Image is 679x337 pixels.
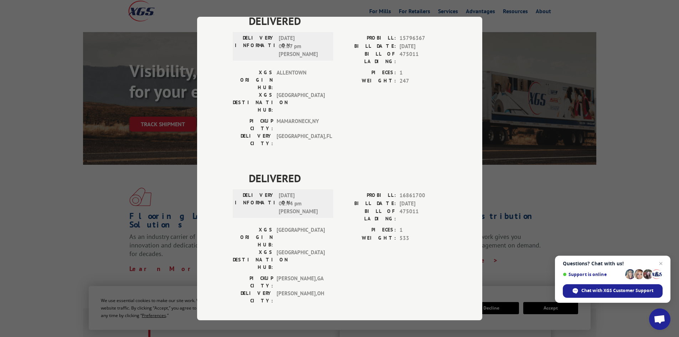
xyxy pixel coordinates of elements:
[340,69,396,77] label: PIECES:
[249,170,447,186] span: DELIVERED
[340,34,396,42] label: PROBILL:
[277,275,325,290] span: [PERSON_NAME] , GA
[649,308,670,330] div: Open chat
[233,69,273,91] label: XGS ORIGIN HUB:
[563,261,663,266] span: Questions? Chat with us!
[340,42,396,51] label: BILL DATE:
[400,69,447,77] span: 1
[277,91,325,114] span: [GEOGRAPHIC_DATA]
[400,50,447,65] span: 475011
[277,69,325,91] span: ALLENTOWN
[563,272,623,277] span: Support is online
[235,34,275,58] label: DELIVERY INFORMATION:
[400,200,447,208] span: [DATE]
[400,234,447,242] span: 533
[233,226,273,249] label: XGS ORIGIN HUB:
[279,34,327,58] span: [DATE] 01:07 pm [PERSON_NAME]
[400,42,447,51] span: [DATE]
[340,50,396,65] label: BILL OF LADING:
[340,77,396,85] label: WEIGHT:
[400,77,447,85] span: 247
[400,192,447,200] span: 16861700
[400,34,447,42] span: 15796367
[277,132,325,147] span: [GEOGRAPHIC_DATA] , FL
[233,117,273,132] label: PICKUP CITY:
[235,192,275,216] label: DELIVERY INFORMATION:
[277,290,325,305] span: [PERSON_NAME] , OH
[400,208,447,223] span: 475011
[400,226,447,234] span: 1
[340,192,396,200] label: PROBILL:
[233,249,273,271] label: XGS DESTINATION HUB:
[249,13,447,29] span: DELIVERED
[340,226,396,234] label: PIECES:
[657,259,665,268] span: Close chat
[340,234,396,242] label: WEIGHT:
[233,91,273,114] label: XGS DESTINATION HUB:
[233,132,273,147] label: DELIVERY CITY:
[277,117,325,132] span: MAMARONECK , NY
[279,192,327,216] span: [DATE] 01:44 pm [PERSON_NAME]
[233,290,273,305] label: DELIVERY CITY:
[581,287,653,294] span: Chat with XGS Customer Support
[277,226,325,249] span: [GEOGRAPHIC_DATA]
[340,208,396,223] label: BILL OF LADING:
[233,275,273,290] label: PICKUP CITY:
[563,284,663,298] div: Chat with XGS Customer Support
[277,249,325,271] span: [GEOGRAPHIC_DATA]
[340,200,396,208] label: BILL DATE:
